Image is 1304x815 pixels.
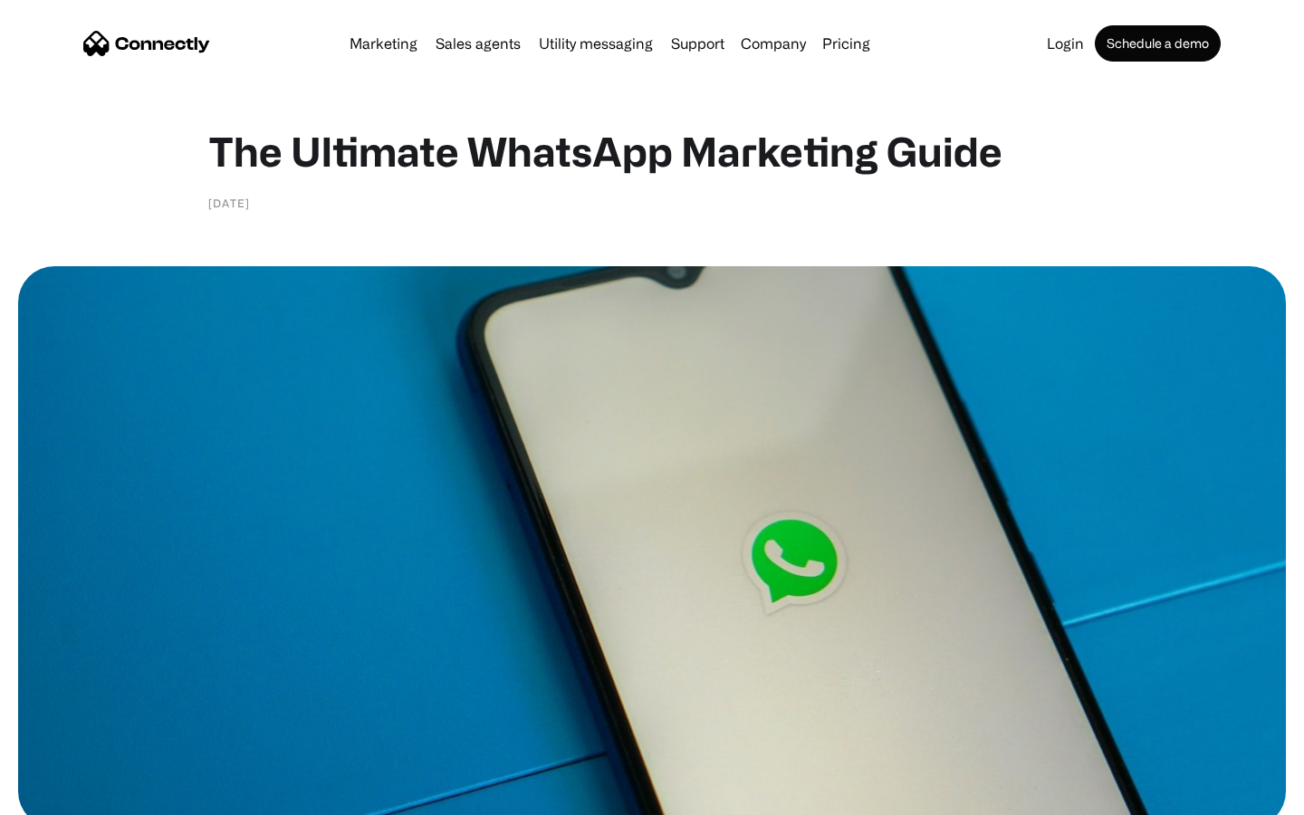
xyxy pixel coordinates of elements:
[741,31,806,56] div: Company
[735,31,811,56] div: Company
[36,783,109,809] ul: Language list
[83,30,210,57] a: home
[428,36,528,51] a: Sales agents
[1040,36,1091,51] a: Login
[532,36,660,51] a: Utility messaging
[18,783,109,809] aside: Language selected: English
[815,36,877,51] a: Pricing
[1095,25,1221,62] a: Schedule a demo
[342,36,425,51] a: Marketing
[208,194,250,212] div: [DATE]
[664,36,732,51] a: Support
[208,127,1096,176] h1: The Ultimate WhatsApp Marketing Guide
